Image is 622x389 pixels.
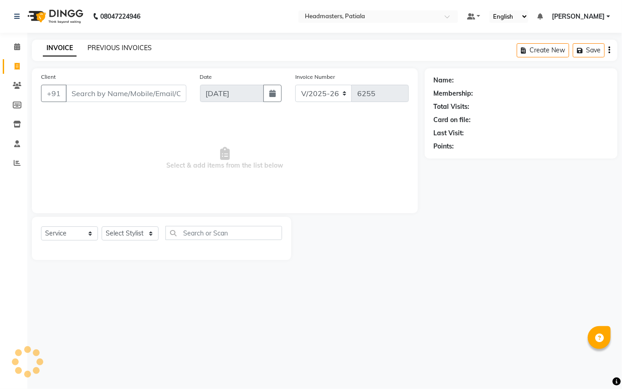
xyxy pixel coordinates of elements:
[41,85,67,102] button: +91
[43,40,77,56] a: INVOICE
[66,85,186,102] input: Search by Name/Mobile/Email/Code
[434,102,470,112] div: Total Visits:
[23,4,86,29] img: logo
[100,4,140,29] b: 08047224946
[87,44,152,52] a: PREVIOUS INVOICES
[434,128,464,138] div: Last Visit:
[517,43,569,57] button: Create New
[295,73,335,81] label: Invoice Number
[434,89,473,98] div: Membership:
[41,73,56,81] label: Client
[552,12,605,21] span: [PERSON_NAME]
[41,113,409,204] span: Select & add items from the list below
[200,73,212,81] label: Date
[434,76,454,85] div: Name:
[584,353,613,380] iframe: chat widget
[434,142,454,151] div: Points:
[573,43,605,57] button: Save
[434,115,471,125] div: Card on file:
[165,226,282,240] input: Search or Scan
